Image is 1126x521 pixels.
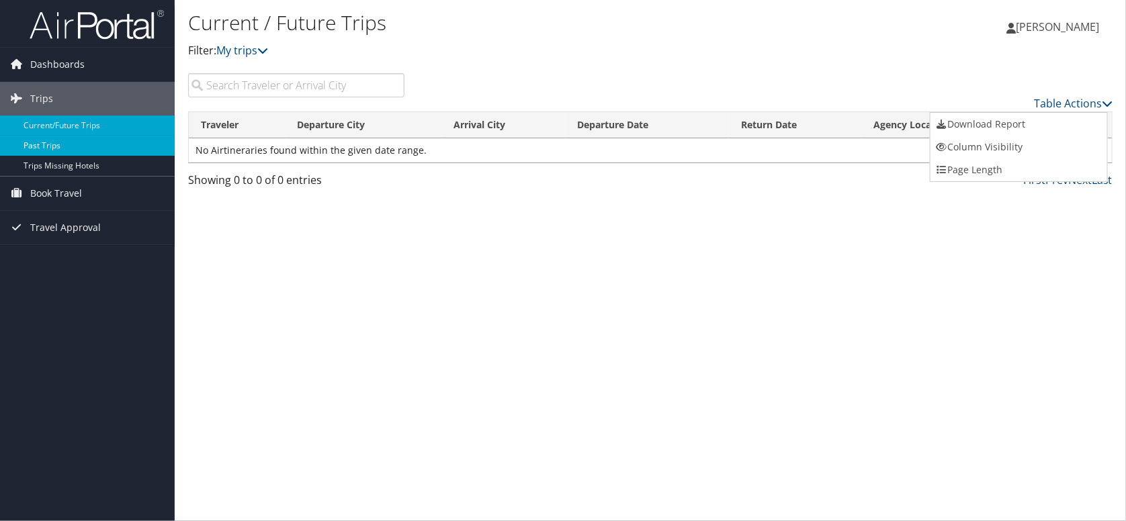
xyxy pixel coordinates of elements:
span: Dashboards [30,48,85,81]
span: Book Travel [30,177,82,210]
a: Column Visibility [930,136,1107,158]
a: Download Report [930,113,1107,136]
span: Trips [30,82,53,115]
img: airportal-logo.png [30,9,164,40]
span: Travel Approval [30,211,101,244]
a: Page Length [930,158,1107,181]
